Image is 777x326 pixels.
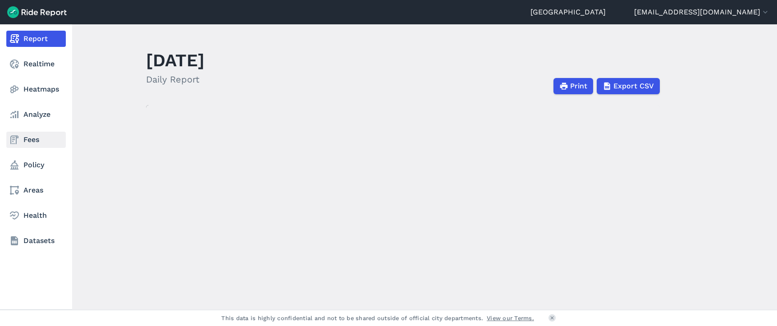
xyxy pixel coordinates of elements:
a: Realtime [6,56,66,72]
a: Fees [6,132,66,148]
a: Health [6,207,66,224]
a: View our Terms. [487,314,534,322]
h2: Daily Report [146,73,205,86]
button: [EMAIL_ADDRESS][DOMAIN_NAME] [634,7,770,18]
a: Heatmaps [6,81,66,97]
button: Print [553,78,593,94]
button: Export CSV [597,78,660,94]
a: Areas [6,182,66,198]
h1: [DATE] [146,48,205,73]
span: Export CSV [613,81,654,92]
a: Policy [6,157,66,173]
a: Report [6,31,66,47]
a: Analyze [6,106,66,123]
span: Print [570,81,587,92]
img: Ride Report [7,6,67,18]
a: Datasets [6,233,66,249]
a: [GEOGRAPHIC_DATA] [530,7,606,18]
